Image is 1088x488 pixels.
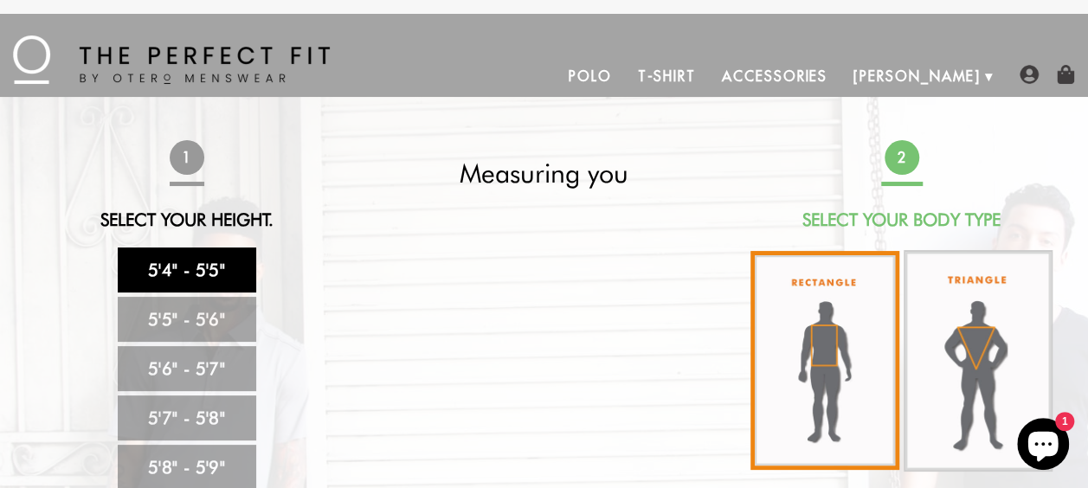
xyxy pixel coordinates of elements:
img: shopping-bag-icon.png [1056,65,1075,84]
a: T-Shirt [624,55,708,97]
a: Accessories [709,55,840,97]
a: 5'6" - 5'7" [118,346,256,391]
h2: Select Your Height. [34,209,340,230]
a: [PERSON_NAME] [840,55,994,97]
inbox-online-store-chat: Shopify online store chat [1012,418,1074,474]
a: 5'4" - 5'5" [118,247,256,292]
img: user-account-icon.png [1020,65,1039,84]
span: 2 [884,140,918,175]
img: The Perfect Fit - by Otero Menswear - Logo [13,35,330,84]
a: Polo [556,55,625,97]
h2: Select Your Body Type [749,209,1055,230]
a: 5'7" - 5'8" [118,395,256,440]
h2: Measuring you [391,157,698,189]
img: rectangle-body_336x.jpg [750,251,899,470]
a: 5'5" - 5'6" [118,297,256,342]
span: 1 [169,140,203,175]
img: triangle-body_336x.jpg [904,250,1053,472]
